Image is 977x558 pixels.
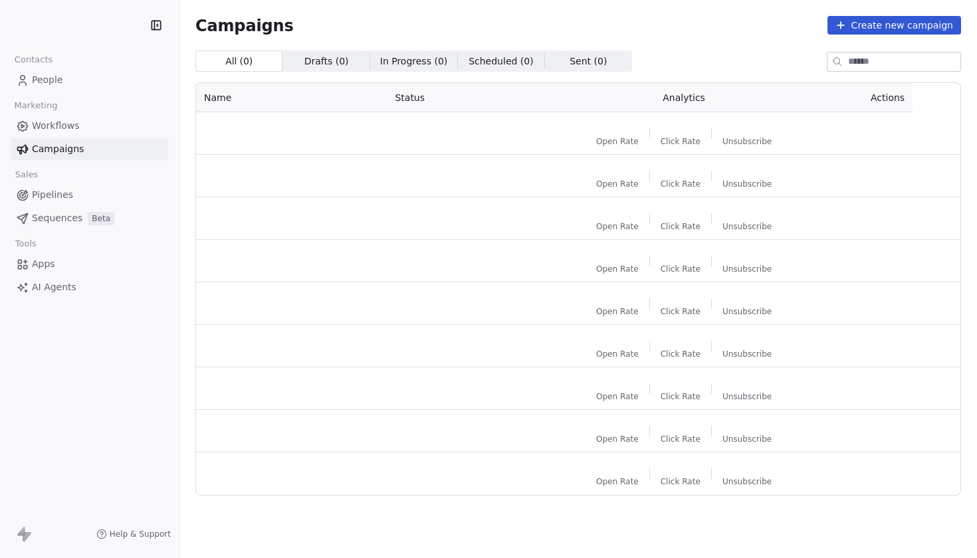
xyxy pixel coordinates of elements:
[596,306,639,317] span: Open Rate
[596,349,639,359] span: Open Rate
[9,96,63,116] span: Marketing
[807,83,913,112] th: Actions
[570,54,607,68] span: Sent ( 0 )
[827,16,961,35] button: Create new campaign
[596,221,639,232] span: Open Rate
[661,434,701,444] span: Click Rate
[11,184,168,206] a: Pipelines
[661,179,701,189] span: Click Rate
[661,349,701,359] span: Click Rate
[596,179,639,189] span: Open Rate
[195,16,294,35] span: Campaigns
[32,211,82,225] span: Sequences
[661,264,701,274] span: Click Rate
[380,54,448,68] span: In Progress ( 0 )
[11,115,168,137] a: Workflows
[722,434,772,444] span: Unsubscribe
[32,257,55,271] span: Apps
[722,476,772,487] span: Unsubscribe
[387,83,561,112] th: Status
[304,54,349,68] span: Drafts ( 0 )
[196,83,387,112] th: Name
[9,234,42,254] span: Tools
[32,142,84,156] span: Campaigns
[11,253,168,275] a: Apps
[722,264,772,274] span: Unsubscribe
[32,188,73,202] span: Pipelines
[110,529,171,539] span: Help & Support
[32,73,63,87] span: People
[561,83,807,112] th: Analytics
[11,138,168,160] a: Campaigns
[9,50,58,70] span: Contacts
[722,306,772,317] span: Unsubscribe
[661,221,701,232] span: Click Rate
[596,391,639,402] span: Open Rate
[469,54,534,68] span: Scheduled ( 0 )
[722,349,772,359] span: Unsubscribe
[722,221,772,232] span: Unsubscribe
[32,280,76,294] span: AI Agents
[722,136,772,147] span: Unsubscribe
[32,119,80,133] span: Workflows
[11,276,168,298] a: AI Agents
[11,69,168,91] a: People
[661,136,701,147] span: Click Rate
[88,212,114,225] span: Beta
[596,434,639,444] span: Open Rate
[661,476,701,487] span: Click Rate
[596,264,639,274] span: Open Rate
[596,136,639,147] span: Open Rate
[722,391,772,402] span: Unsubscribe
[661,306,701,317] span: Click Rate
[9,165,44,185] span: Sales
[596,476,639,487] span: Open Rate
[722,179,772,189] span: Unsubscribe
[96,529,171,539] a: Help & Support
[661,391,701,402] span: Click Rate
[11,207,168,229] a: SequencesBeta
